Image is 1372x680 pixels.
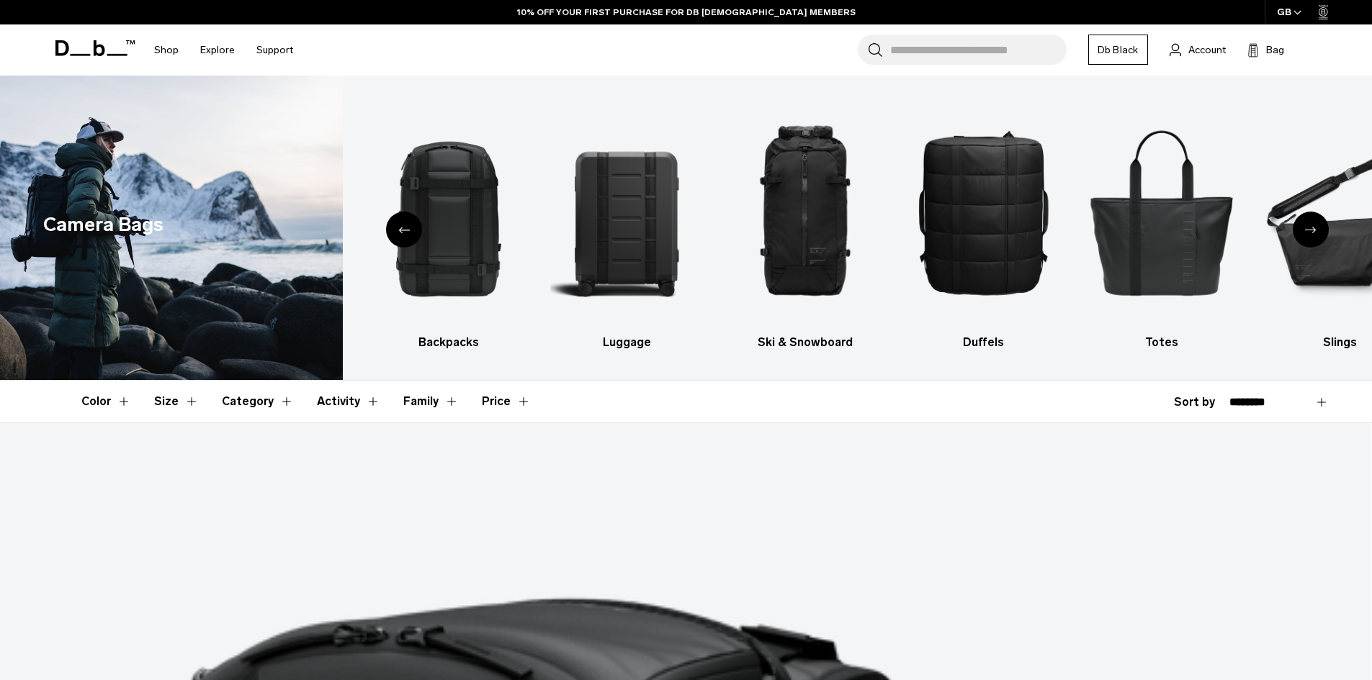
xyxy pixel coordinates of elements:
img: Db [194,97,347,327]
button: Toggle Filter [81,381,131,422]
button: Toggle Filter [403,381,459,422]
h3: Backpacks [372,334,525,351]
a: Db All products [194,97,347,351]
button: Toggle Filter [154,381,199,422]
li: 6 / 10 [1085,97,1239,351]
a: Db Black [1088,35,1148,65]
img: Db [550,97,704,327]
nav: Main Navigation [143,24,304,76]
h3: Duffels [907,334,1060,351]
li: 5 / 10 [907,97,1060,351]
a: Db Duffels [907,97,1060,351]
img: Db [907,97,1060,327]
h3: Totes [1085,334,1239,351]
span: Account [1188,42,1226,58]
div: Previous slide [386,212,422,248]
h1: Camera Bags [43,210,163,240]
a: Support [256,24,293,76]
a: Db Ski & Snowboard [729,97,882,351]
button: Bag [1247,41,1284,58]
button: Toggle Price [482,381,531,422]
div: Next slide [1293,212,1329,248]
li: 1 / 10 [194,97,347,351]
a: 10% OFF YOUR FIRST PURCHASE FOR DB [DEMOGRAPHIC_DATA] MEMBERS [517,6,856,19]
h3: Ski & Snowboard [729,334,882,351]
h3: All products [194,334,347,351]
span: Bag [1266,42,1284,58]
a: Db Totes [1085,97,1239,351]
button: Toggle Filter [317,381,380,422]
a: Account [1170,41,1226,58]
button: Toggle Filter [222,381,294,422]
img: Db [729,97,882,327]
img: Db [372,97,525,327]
a: Shop [154,24,179,76]
a: Db Backpacks [372,97,525,351]
li: 2 / 10 [372,97,525,351]
a: Db Luggage [550,97,704,351]
li: 4 / 10 [729,97,882,351]
li: 3 / 10 [550,97,704,351]
h3: Luggage [550,334,704,351]
img: Db [1085,97,1239,327]
a: Explore [200,24,235,76]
